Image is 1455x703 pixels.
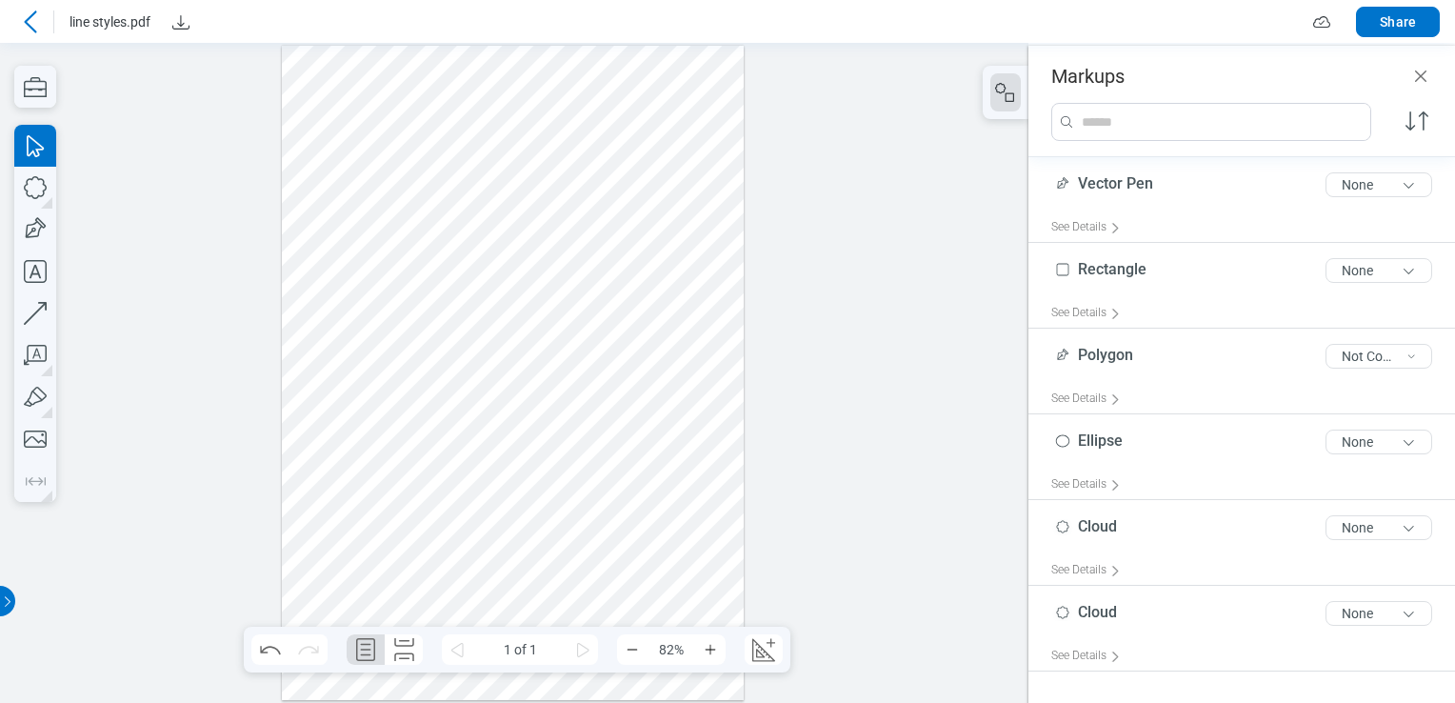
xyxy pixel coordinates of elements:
[1078,603,1117,621] span: Cloud
[1325,344,1432,369] button: Not Confirmed
[1078,346,1133,364] span: Polygon
[1051,384,1128,413] div: See Details
[1325,515,1432,540] button: None
[1051,470,1128,499] div: See Details
[347,634,385,665] button: Single Page Layout
[70,12,150,31] span: line styles.pdf
[745,634,783,665] button: Create Scale
[1051,555,1128,585] div: See Details
[1051,641,1128,671] div: See Details
[289,634,328,665] button: Redo
[1325,172,1432,197] button: None
[385,634,423,665] button: Continuous Page Layout
[1078,260,1146,278] span: Rectangle
[695,634,726,665] button: Zoom In
[1051,212,1128,242] div: See Details
[166,7,196,37] button: Download
[1325,601,1432,626] button: None
[1078,174,1153,192] span: Vector Pen
[251,634,289,665] button: Undo
[1356,7,1440,37] button: Share
[648,634,695,665] span: 82%
[1078,517,1117,535] span: Cloud
[1051,65,1125,88] h3: Markups
[1325,430,1432,454] button: None
[1051,298,1128,328] div: See Details
[472,634,568,665] span: 1 of 1
[1409,65,1432,88] button: Close
[617,634,648,665] button: Zoom Out
[1325,258,1432,283] button: None
[1078,432,1123,450] span: Ellipse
